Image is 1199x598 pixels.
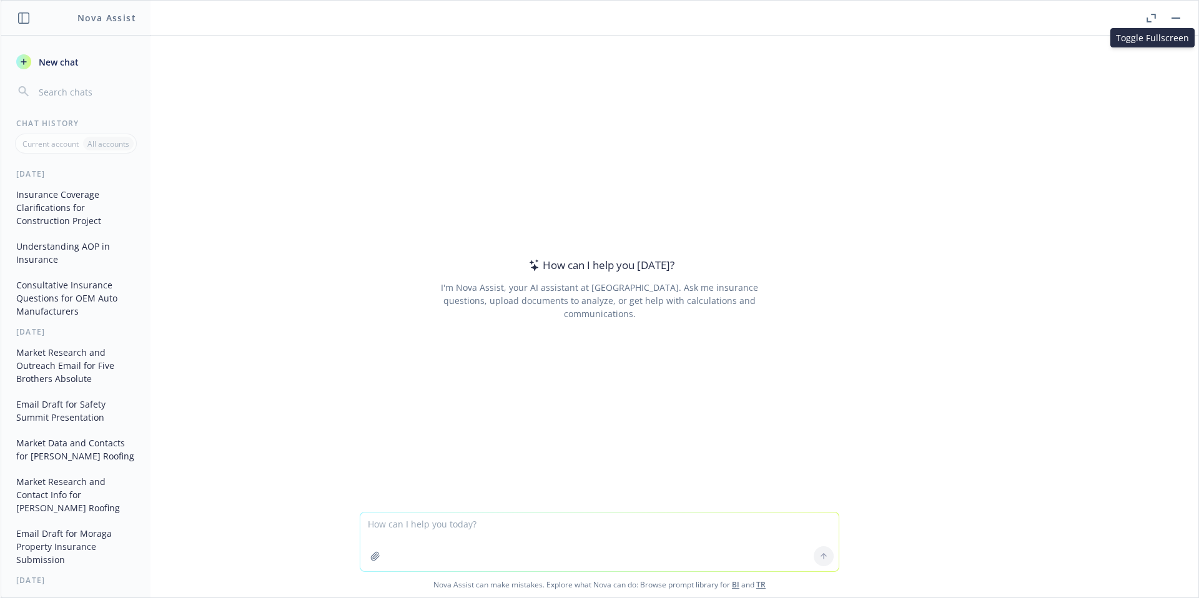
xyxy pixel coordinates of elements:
button: Email Draft for Moraga Property Insurance Submission [11,523,141,570]
div: How can I help you [DATE]? [525,257,674,273]
a: BI [732,579,739,590]
button: New chat [11,51,141,73]
button: Insurance Coverage Clarifications for Construction Project [11,184,141,231]
div: [DATE] [1,326,150,337]
input: Search chats [36,83,136,100]
button: Market Research and Outreach Email for Five Brothers Absolute [11,342,141,389]
p: Current account [22,139,79,149]
div: Chat History [1,118,150,129]
div: I'm Nova Assist, your AI assistant at [GEOGRAPHIC_DATA]. Ask me insurance questions, upload docum... [423,281,775,320]
div: [DATE] [1,575,150,586]
h1: Nova Assist [77,11,136,24]
button: Email Draft for Safety Summit Presentation [11,394,141,428]
a: TR [756,579,766,590]
span: New chat [36,56,79,69]
span: Nova Assist can make mistakes. Explore what Nova can do: Browse prompt library for and [6,572,1193,597]
p: All accounts [87,139,129,149]
button: Understanding AOP in Insurance [11,236,141,270]
button: Consultative Insurance Questions for OEM Auto Manufacturers [11,275,141,321]
div: [DATE] [1,169,150,179]
button: Market Research and Contact Info for [PERSON_NAME] Roofing [11,471,141,518]
div: Toggle Fullscreen [1110,28,1195,47]
button: Market Data and Contacts for [PERSON_NAME] Roofing [11,433,141,466]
